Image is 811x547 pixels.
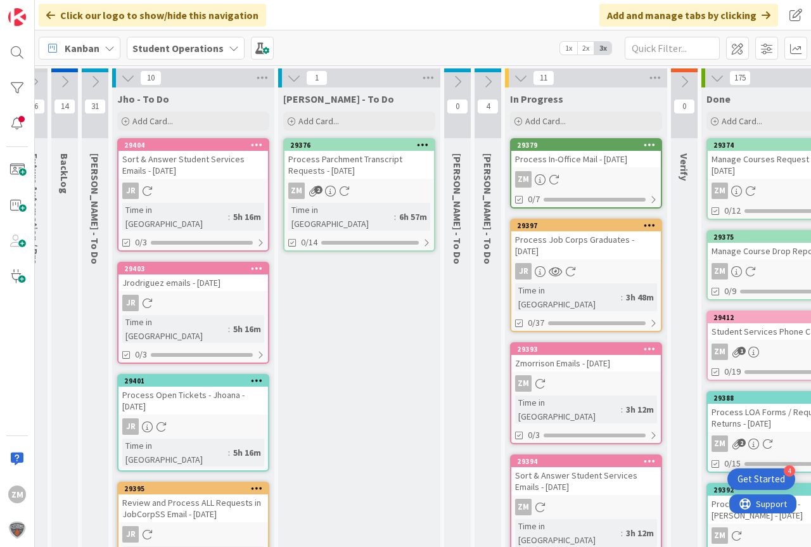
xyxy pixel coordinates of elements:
[621,290,623,304] span: :
[290,141,434,150] div: 29376
[511,344,661,371] div: 29393Zmorrison Emails - [DATE]
[118,295,268,311] div: JR
[511,220,661,259] div: 29397Process Job Corps Graduates - [DATE]
[284,139,434,179] div: 29376Process Parchment Transcript Requests - [DATE]
[54,99,75,114] span: 14
[517,345,661,354] div: 29393
[118,263,268,291] div: 29403Jrodriguez emails - [DATE]
[135,236,147,249] span: 0/3
[482,153,494,264] span: Amanda - To Do
[118,526,268,543] div: JR
[621,526,623,540] span: :
[230,322,264,336] div: 5h 16m
[784,465,795,477] div: 4
[738,473,785,486] div: Get Started
[678,153,691,181] span: Verify
[515,519,621,547] div: Time in [GEOGRAPHIC_DATA]
[724,204,741,217] span: 0/12
[122,295,139,311] div: JR
[724,285,736,298] span: 0/9
[515,499,532,515] div: ZM
[230,210,264,224] div: 5h 16m
[118,483,268,494] div: 29395
[58,153,71,194] span: BackLog
[577,42,594,55] span: 2x
[727,468,795,490] div: Open Get Started checklist, remaining modules: 4
[674,99,695,114] span: 0
[122,203,228,231] div: Time in [GEOGRAPHIC_DATA]
[511,220,661,231] div: 29397
[515,171,532,188] div: ZM
[451,153,464,264] span: Eric - To Do
[84,99,106,114] span: 31
[515,375,532,392] div: ZM
[511,467,661,495] div: Sort & Answer Student Services Emails - [DATE]
[394,210,396,224] span: :
[118,139,268,151] div: 29404
[132,115,173,127] span: Add Card...
[511,456,661,495] div: 29394Sort & Answer Student Services Emails - [DATE]
[122,183,139,199] div: JR
[122,439,228,467] div: Time in [GEOGRAPHIC_DATA]
[528,193,540,206] span: 0/7
[511,263,661,280] div: JR
[511,151,661,167] div: Process In-Office Mail - [DATE]
[284,139,434,151] div: 29376
[284,151,434,179] div: Process Parchment Transcript Requests - [DATE]
[118,483,268,522] div: 29395Review and Process ALL Requests in JobCorpSS Email - [DATE]
[729,70,751,86] span: 175
[118,263,268,274] div: 29403
[528,316,544,330] span: 0/37
[623,290,657,304] div: 3h 48m
[8,8,26,26] img: Visit kanbanzone.com
[623,526,657,540] div: 3h 12m
[122,526,139,543] div: JR
[314,186,322,194] span: 2
[288,183,305,199] div: ZM
[122,418,139,435] div: JR
[65,41,99,56] span: Kanban
[515,283,621,311] div: Time in [GEOGRAPHIC_DATA]
[515,396,621,423] div: Time in [GEOGRAPHIC_DATA]
[132,42,224,55] b: Student Operations
[288,203,394,231] div: Time in [GEOGRAPHIC_DATA]
[511,171,661,188] div: ZM
[118,139,268,179] div: 29404Sort & Answer Student Services Emails - [DATE]
[140,70,162,86] span: 10
[301,236,317,249] span: 0/14
[517,141,661,150] div: 29379
[712,344,728,360] div: ZM
[511,344,661,355] div: 29393
[511,375,661,392] div: ZM
[738,347,746,355] span: 1
[122,315,228,343] div: Time in [GEOGRAPHIC_DATA]
[306,70,328,86] span: 1
[124,376,268,385] div: 29401
[117,93,169,105] span: Jho - To Do
[118,183,268,199] div: JR
[511,355,661,371] div: Zmorrison Emails - [DATE]
[118,274,268,291] div: Jrodriguez emails - [DATE]
[724,365,741,378] span: 0/19
[515,263,532,280] div: JR
[706,93,731,105] span: Done
[124,484,268,493] div: 29395
[712,435,728,452] div: ZM
[118,151,268,179] div: Sort & Answer Student Services Emails - [DATE]
[738,439,746,447] span: 2
[396,210,430,224] div: 6h 57m
[625,37,720,60] input: Quick Filter...
[230,446,264,460] div: 5h 16m
[517,457,661,466] div: 29394
[722,115,762,127] span: Add Card...
[621,402,623,416] span: :
[228,322,230,336] span: :
[511,139,661,151] div: 29379
[118,375,268,415] div: 29401Process Open Tickets - Jhoana - [DATE]
[525,115,566,127] span: Add Card...
[8,486,26,503] div: ZM
[118,494,268,522] div: Review and Process ALL Requests in JobCorpSS Email - [DATE]
[712,263,728,280] div: ZM
[135,348,147,361] span: 0/3
[283,93,394,105] span: Zaida - To Do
